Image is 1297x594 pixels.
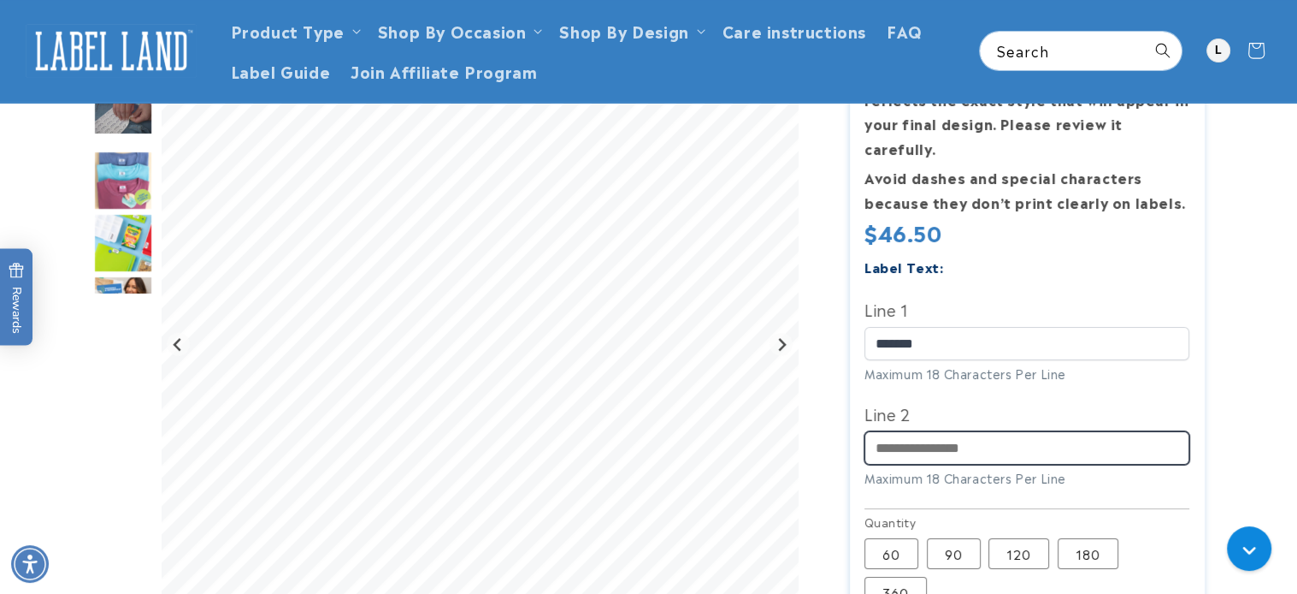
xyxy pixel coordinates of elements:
div: Go to slide 3 [93,88,153,148]
span: Rewards [9,263,25,334]
span: Join Affiliate Program [351,61,537,80]
label: Line 2 [864,400,1189,427]
img: null [93,100,153,135]
a: Join Affiliate Program [340,50,547,91]
strong: Avoid dashes and special characters because they don’t print clearly on labels. [864,167,1186,212]
summary: Shop By Design [549,10,711,50]
span: Care instructions [722,21,866,40]
summary: Shop By Occasion [368,10,550,50]
span: Shop By Occasion [378,21,527,40]
button: Next slide [769,333,793,356]
label: Label Text: [864,257,944,276]
label: 120 [988,538,1049,569]
div: Go to slide 6 [93,276,153,336]
button: Search [1144,32,1182,69]
label: 90 [927,538,981,569]
img: Label Land [26,24,197,77]
div: Go to slide 5 [93,213,153,273]
div: Maximum 18 Characters Per Line [864,469,1189,487]
img: Stick N' Wear® Labels - Label Land [93,213,153,273]
a: Label Guide [221,50,341,91]
span: $46.50 [864,217,942,247]
div: Accessibility Menu [11,545,49,583]
label: 60 [864,538,918,569]
summary: Product Type [221,10,368,50]
label: Line 1 [864,295,1189,323]
button: Previous slide [167,333,190,356]
a: Product Type [231,19,345,42]
iframe: Gorgias live chat messenger [1218,520,1280,577]
a: Label Land [20,18,203,84]
span: Label Guide [231,61,331,80]
a: Care instructions [712,10,876,50]
img: Stick N' Wear® Labels - Label Land [93,151,153,211]
span: FAQ [887,21,923,40]
div: Go to slide 4 [93,151,153,211]
div: Maximum 18 Characters Per Line [864,365,1189,383]
legend: Quantity [864,514,917,531]
img: Stick N' Wear® Labels - Label Land [93,276,153,336]
label: 180 [1058,538,1118,569]
a: FAQ [876,10,933,50]
a: Shop By Design [559,19,688,42]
